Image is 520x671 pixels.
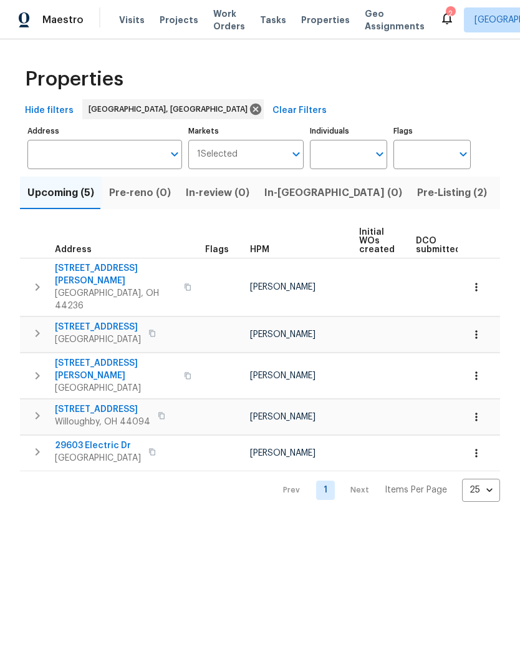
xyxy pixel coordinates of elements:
span: Tasks [260,16,286,24]
span: Initial WOs created [359,228,395,254]
button: Hide filters [20,99,79,122]
span: Pre-reno (0) [109,184,171,202]
a: Goto page 1 [316,481,335,500]
span: 1 Selected [197,149,238,160]
span: In-review (0) [186,184,249,202]
span: [GEOGRAPHIC_DATA] [55,452,141,464]
span: Maestro [42,14,84,26]
span: Clear Filters [272,103,327,119]
span: DCO submitted [416,237,461,254]
span: [GEOGRAPHIC_DATA] [55,333,141,346]
span: [STREET_ADDRESS] [55,321,141,333]
button: Open [287,145,305,163]
span: [PERSON_NAME] [250,283,315,291]
label: Markets [188,127,304,135]
span: [STREET_ADDRESS][PERSON_NAME] [55,357,176,382]
span: Visits [119,14,145,26]
span: [PERSON_NAME] [250,449,315,458]
span: HPM [250,245,269,254]
span: [PERSON_NAME] [250,371,315,380]
div: 25 [462,474,500,506]
span: 29603 Electric Dr [55,439,141,452]
span: [GEOGRAPHIC_DATA], OH 44236 [55,287,176,312]
button: Clear Filters [267,99,332,122]
div: [GEOGRAPHIC_DATA], [GEOGRAPHIC_DATA] [82,99,264,119]
span: [GEOGRAPHIC_DATA], [GEOGRAPHIC_DATA] [89,103,253,115]
button: Open [455,145,472,163]
span: Work Orders [213,7,245,32]
div: 2 [446,7,455,20]
span: Pre-Listing (2) [417,184,487,202]
span: Properties [301,14,350,26]
label: Individuals [310,127,387,135]
button: Open [371,145,388,163]
span: In-[GEOGRAPHIC_DATA] (0) [264,184,402,202]
span: [PERSON_NAME] [250,413,315,421]
label: Address [27,127,182,135]
span: Address [55,245,92,254]
span: Upcoming (5) [27,184,94,202]
nav: Pagination Navigation [271,479,500,502]
span: Geo Assignments [365,7,425,32]
span: Flags [205,245,229,254]
span: [GEOGRAPHIC_DATA] [55,382,176,394]
label: Flags [393,127,471,135]
span: [STREET_ADDRESS] [55,403,150,416]
span: Hide filters [25,103,74,119]
span: [PERSON_NAME] [250,330,315,339]
span: [STREET_ADDRESS][PERSON_NAME] [55,262,176,287]
span: Projects [160,14,198,26]
span: Properties [25,73,123,86]
p: Items Per Page [385,484,447,496]
span: Willoughby, OH 44094 [55,416,150,428]
button: Open [166,145,183,163]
